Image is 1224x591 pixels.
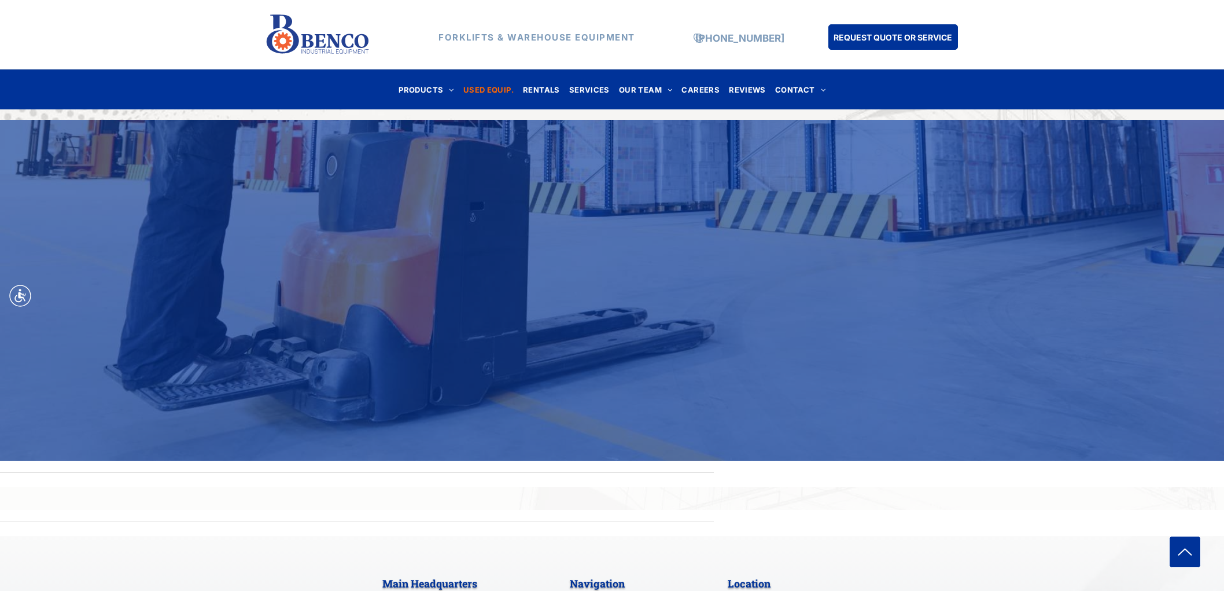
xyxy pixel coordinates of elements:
[724,82,770,97] a: REVIEWS
[677,82,724,97] a: CAREERS
[438,32,635,43] strong: FORKLIFTS & WAREHOUSE EQUIPMENT
[570,577,625,590] span: Navigation
[728,577,770,590] span: Location
[459,82,518,97] a: USED EQUIP.
[565,82,614,97] a: SERVICES
[614,82,677,97] a: OUR TEAM
[695,32,784,44] a: [PHONE_NUMBER]
[828,24,958,50] a: REQUEST QUOTE OR SERVICE
[518,82,565,97] a: RENTALS
[382,577,477,590] span: Main Headquarters
[394,82,459,97] a: PRODUCTS
[834,27,952,48] span: REQUEST QUOTE OR SERVICE
[770,82,830,97] a: CONTACT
